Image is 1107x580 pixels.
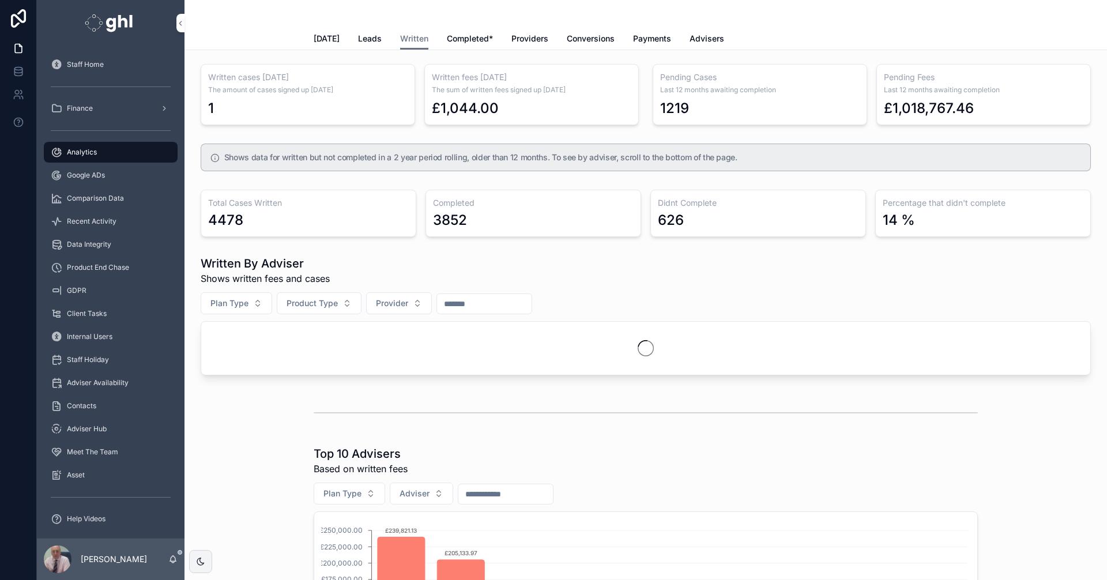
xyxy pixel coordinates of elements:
[314,33,340,44] span: [DATE]
[44,372,178,393] a: Adviser Availability
[884,99,974,118] div: £1,018,767.46
[67,309,107,318] span: Client Tasks
[660,99,689,118] div: 1219
[358,33,382,44] span: Leads
[432,71,631,83] h3: Written fees [DATE]
[883,211,915,229] div: 14 %
[208,71,408,83] h3: Written cases [DATE]
[447,28,493,51] a: Completed*
[432,99,499,118] div: £1,044.00
[67,148,97,157] span: Analytics
[201,255,330,272] h1: Written By Adviser
[208,99,214,118] div: 1
[201,272,330,285] span: Shows written fees and cases
[81,553,147,565] p: [PERSON_NAME]
[660,71,860,83] h3: Pending Cases
[67,447,118,457] span: Meet The Team
[67,263,129,272] span: Product End Chase
[314,462,408,476] span: Based on written fees
[884,85,1083,95] span: Last 12 months awaiting completion
[67,217,116,226] span: Recent Activity
[690,28,724,51] a: Advisers
[319,559,363,567] tspan: £200,000.00
[511,33,548,44] span: Providers
[67,171,105,180] span: Google ADs
[633,28,671,51] a: Payments
[44,54,178,75] a: Staff Home
[883,197,1083,209] h3: Percentage that didn't complete
[44,280,178,301] a: GDPR
[390,483,453,504] button: Select Button
[67,240,111,249] span: Data Integrity
[208,211,243,229] div: 4478
[208,197,409,209] h3: Total Cases Written
[44,165,178,186] a: Google ADs
[319,526,363,534] tspan: £250,000.00
[323,488,362,499] span: Plan Type
[44,419,178,439] a: Adviser Hub
[511,28,548,51] a: Providers
[400,488,430,499] span: Adviser
[44,465,178,485] a: Asset
[44,98,178,119] a: Finance
[67,355,109,364] span: Staff Holiday
[44,142,178,163] a: Analytics
[660,85,860,95] span: Last 12 months awaiting completion
[314,446,408,462] h1: Top 10 Advisers
[567,28,615,51] a: Conversions
[385,527,417,534] text: £239,821.13
[658,197,859,209] h3: Didnt Complete
[44,188,178,209] a: Comparison Data
[67,286,86,295] span: GDPR
[67,104,93,113] span: Finance
[432,85,631,95] span: The sum of written fees signed up [DATE]
[85,14,136,32] img: App logo
[44,303,178,324] a: Client Tasks
[67,514,106,523] span: Help Videos
[358,28,382,51] a: Leads
[37,46,184,538] div: scrollable content
[376,297,408,309] span: Provider
[210,297,248,309] span: Plan Type
[433,211,467,229] div: 3852
[44,257,178,278] a: Product End Chase
[366,292,432,314] button: Select Button
[67,378,129,387] span: Adviser Availability
[433,197,634,209] h3: Completed
[320,543,363,551] tspan: £225,000.00
[287,297,338,309] span: Product Type
[44,396,178,416] a: Contacts
[658,211,684,229] div: 626
[44,442,178,462] a: Meet The Team
[201,292,272,314] button: Select Button
[67,470,85,480] span: Asset
[277,292,362,314] button: Select Button
[67,401,96,410] span: Contacts
[44,234,178,255] a: Data Integrity
[67,332,112,341] span: Internal Users
[314,483,385,504] button: Select Button
[314,28,340,51] a: [DATE]
[44,349,178,370] a: Staff Holiday
[633,33,671,44] span: Payments
[67,424,107,434] span: Adviser Hub
[67,60,104,69] span: Staff Home
[567,33,615,44] span: Conversions
[67,194,124,203] span: Comparison Data
[445,549,477,556] text: £205,133.97
[447,33,493,44] span: Completed*
[44,509,178,529] a: Help Videos
[400,33,428,44] span: Written
[884,71,1083,83] h3: Pending Fees
[400,28,428,50] a: Written
[44,326,178,347] a: Internal Users
[690,33,724,44] span: Advisers
[44,211,178,232] a: Recent Activity
[224,153,1081,161] h5: Shows data for written but not completed in a 2 year period rolling, older than 12 months. To see...
[208,85,408,95] span: The amount of cases signed up [DATE]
